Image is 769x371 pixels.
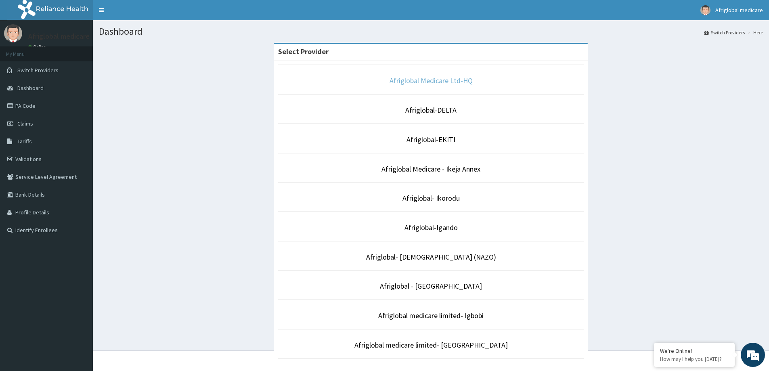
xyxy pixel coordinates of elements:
span: Claims [17,120,33,127]
a: Afriglobal- Ikorodu [402,193,460,203]
a: Afriglobal medicare limited- [GEOGRAPHIC_DATA] [354,340,508,350]
img: User Image [700,5,710,15]
a: Switch Providers [704,29,745,36]
li: Here [746,29,763,36]
span: Dashboard [17,84,44,92]
a: Afriglobal - [GEOGRAPHIC_DATA] [380,281,482,291]
a: Afriglobal-EKITI [407,135,455,144]
span: Afriglobal medicare [715,6,763,14]
a: Afriglobal medicare limited- Igbobi [378,311,484,320]
span: Switch Providers [17,67,59,74]
a: Afriglobal Medicare Ltd-HQ [390,76,473,85]
a: Afriglobal-DELTA [405,105,457,115]
a: Afriglobal Medicare - Ikeja Annex [381,164,480,174]
p: How may I help you today? [660,356,729,363]
div: We're Online! [660,347,729,354]
strong: Select Provider [278,47,329,56]
span: Tariffs [17,138,32,145]
p: Afriglobal medicare [28,33,90,40]
img: User Image [4,24,22,42]
a: Afriglobal-Igando [404,223,458,232]
a: Online [28,44,48,50]
h1: Dashboard [99,26,763,37]
a: Afriglobal- [DEMOGRAPHIC_DATA] (NAZO) [366,252,496,262]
